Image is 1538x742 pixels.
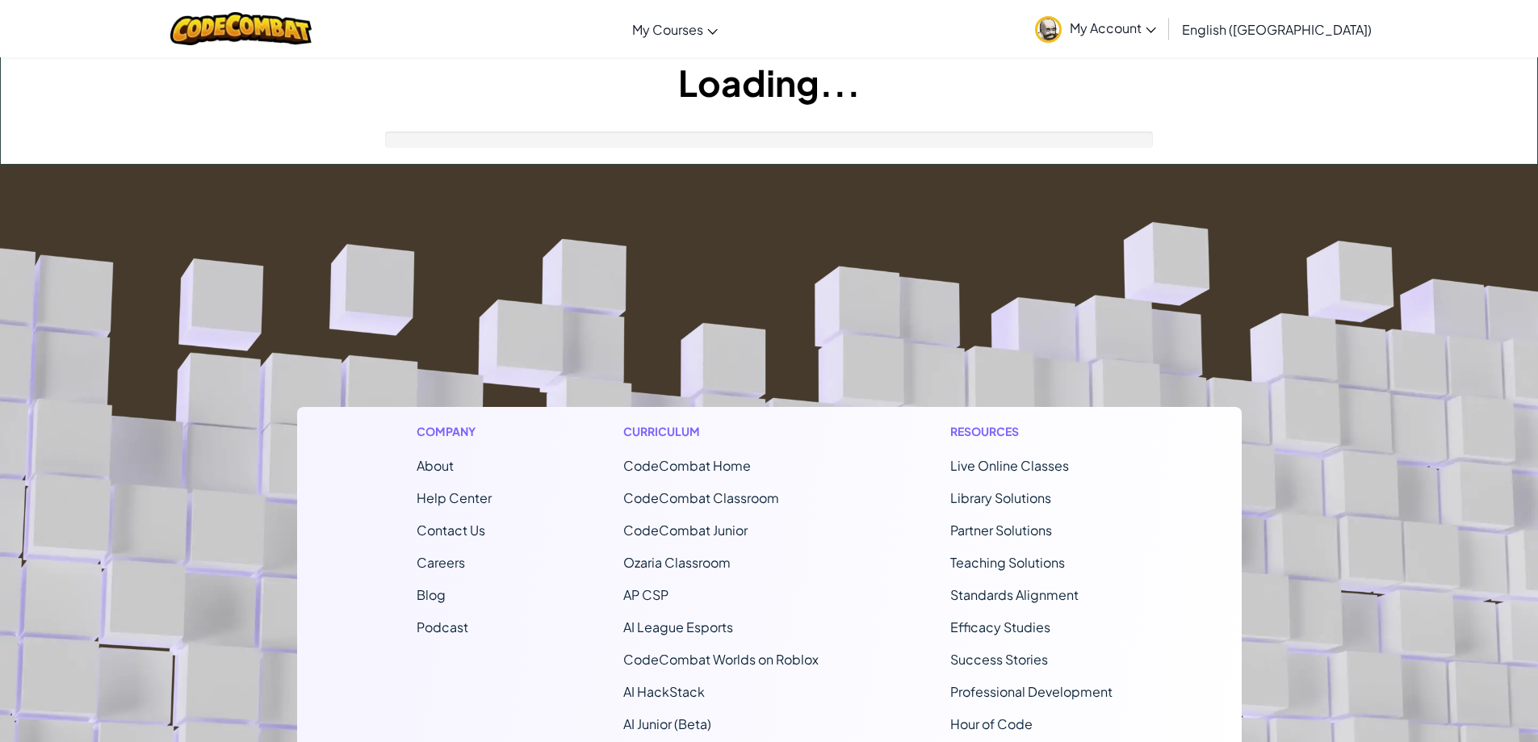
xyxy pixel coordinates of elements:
[417,423,492,440] h1: Company
[950,554,1065,571] a: Teaching Solutions
[1070,19,1156,36] span: My Account
[417,554,465,571] a: Careers
[950,651,1048,668] a: Success Stories
[950,618,1050,635] a: Efficacy Studies
[417,522,485,539] span: Contact Us
[623,489,779,506] a: CodeCombat Classroom
[950,457,1069,474] a: Live Online Classes
[1,57,1537,107] h1: Loading...
[950,715,1033,732] a: Hour of Code
[632,21,703,38] span: My Courses
[950,586,1079,603] a: Standards Alignment
[623,423,819,440] h1: Curriculum
[623,522,748,539] a: CodeCombat Junior
[950,683,1113,700] a: Professional Development
[624,7,726,51] a: My Courses
[417,586,446,603] a: Blog
[1035,16,1062,43] img: avatar
[623,683,705,700] a: AI HackStack
[417,457,454,474] a: About
[623,554,731,571] a: Ozaria Classroom
[623,586,668,603] a: AP CSP
[417,489,492,506] a: Help Center
[623,651,819,668] a: CodeCombat Worlds on Roblox
[1027,3,1164,54] a: My Account
[623,715,711,732] a: AI Junior (Beta)
[1174,7,1380,51] a: English ([GEOGRAPHIC_DATA])
[417,618,468,635] a: Podcast
[950,522,1052,539] a: Partner Solutions
[1182,21,1372,38] span: English ([GEOGRAPHIC_DATA])
[950,489,1051,506] a: Library Solutions
[170,12,312,45] img: CodeCombat logo
[623,618,733,635] a: AI League Esports
[950,423,1122,440] h1: Resources
[623,457,751,474] span: CodeCombat Home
